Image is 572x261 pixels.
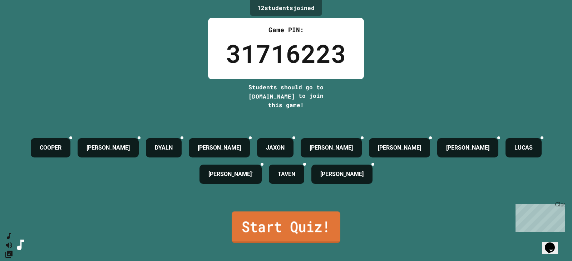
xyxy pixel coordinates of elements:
h4: [PERSON_NAME] [320,170,364,179]
div: Chat with us now!Close [3,3,49,45]
h4: [PERSON_NAME] [378,144,421,152]
h4: JAXON [266,144,285,152]
h4: [PERSON_NAME] [446,144,489,152]
a: Start Quiz! [232,211,340,243]
h4: [PERSON_NAME]' [208,170,253,179]
div: 31716223 [226,35,346,72]
h4: LUCAS [514,144,533,152]
h4: DYALN [155,144,173,152]
h4: TAVEN [278,170,295,179]
div: Students should go to to join this game! [241,83,331,109]
iframe: chat widget [513,201,565,232]
h4: [PERSON_NAME] [87,144,130,152]
span: [DOMAIN_NAME] [248,92,295,100]
h4: [PERSON_NAME] [310,144,353,152]
div: Game PIN: [226,25,346,35]
button: SpeedDial basic example [5,232,13,241]
button: Change Music [5,250,13,259]
h4: COOPER [40,144,61,152]
button: Mute music [5,241,13,250]
h4: [PERSON_NAME] [198,144,241,152]
iframe: chat widget [542,232,565,254]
